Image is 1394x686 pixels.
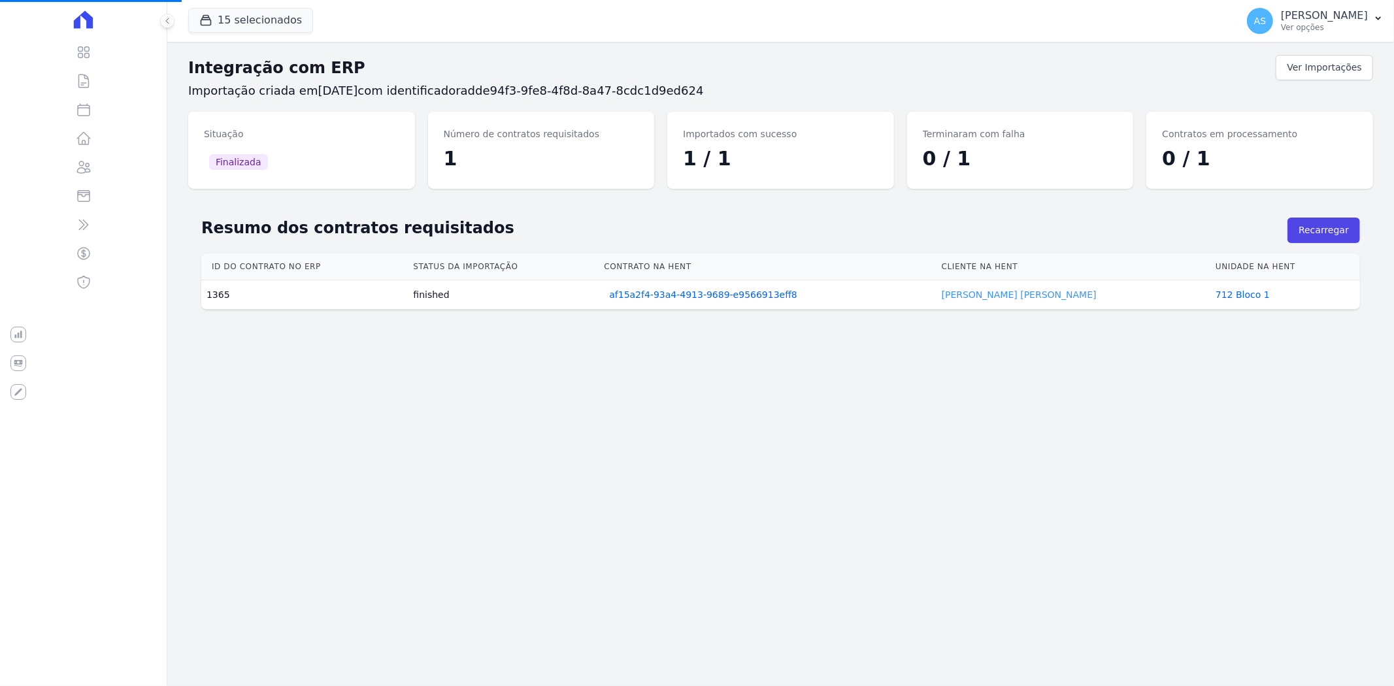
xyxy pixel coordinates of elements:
[1281,9,1368,22] p: [PERSON_NAME]
[408,280,599,310] td: finished
[461,84,704,97] span: adde94f3-9fe8-4f8d-8a47-8cdc1d9ed624
[201,253,408,280] th: Id do contrato no ERP
[1216,289,1270,300] a: 712 Bloco 1
[201,216,1287,240] h2: Resumo dos contratos requisitados
[444,127,639,141] dt: Número de contratos requisitados
[1287,218,1360,243] button: Recarregar
[1162,127,1357,141] dt: Contratos em processamento
[942,289,1097,300] a: [PERSON_NAME] [PERSON_NAME]
[188,8,313,33] button: 15 selecionados
[937,253,1210,280] th: Cliente na Hent
[318,84,358,97] span: [DATE]
[204,127,399,141] dt: Situação
[188,83,1373,99] h3: Importação criada em com identificador
[408,253,599,280] th: Status da importação
[923,144,1118,173] dd: 0 / 1
[609,288,797,301] a: af15a2f4-93a4-4913-9689-e9566913eff8
[201,280,408,310] td: 1365
[599,253,936,280] th: Contrato na Hent
[1281,22,1368,33] p: Ver opções
[209,154,268,170] span: Finalizada
[1162,144,1357,173] dd: 0 / 1
[1236,3,1394,39] button: AS [PERSON_NAME] Ver opções
[1254,16,1266,25] span: AS
[683,127,878,141] dt: Importados com sucesso
[188,56,1276,80] h2: Integração com ERP
[444,144,639,173] dd: 1
[683,144,878,173] dd: 1 / 1
[923,127,1118,141] dt: Terminaram com falha
[1210,253,1360,280] th: Unidade na Hent
[1276,55,1373,80] a: Ver Importações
